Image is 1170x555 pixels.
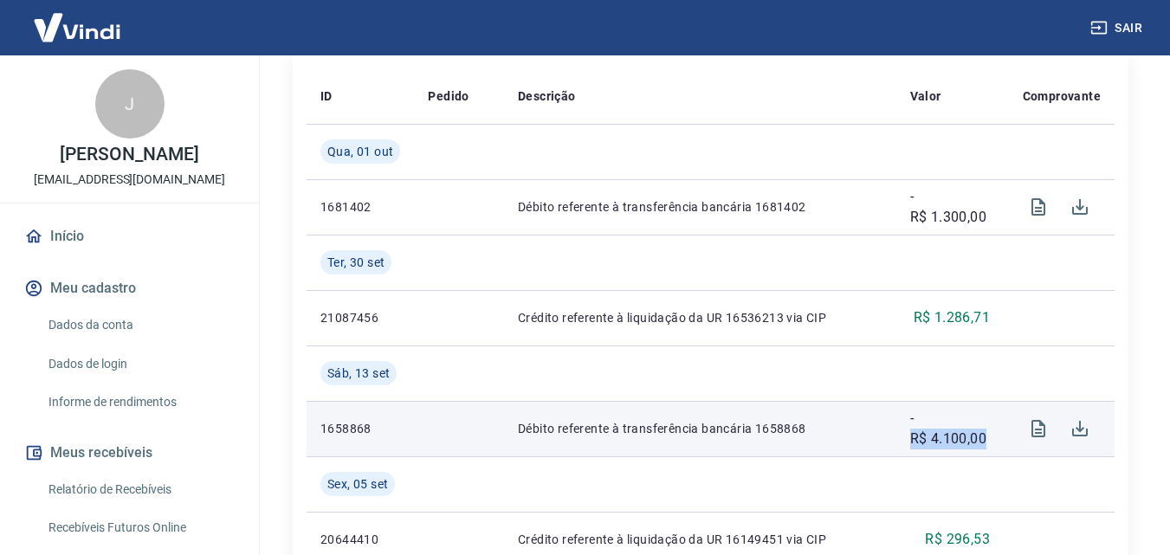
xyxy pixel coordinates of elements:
button: Meus recebíveis [21,434,238,472]
p: 1681402 [320,198,400,216]
span: Download [1059,408,1101,449]
p: Crédito referente à liquidação da UR 16536213 via CIP [518,309,882,326]
a: Relatório de Recebíveis [42,472,238,507]
p: Comprovante [1023,87,1101,105]
span: Visualizar [1018,186,1059,228]
a: Informe de rendimentos [42,384,238,420]
p: Pedido [428,87,469,105]
p: Crédito referente à liquidação da UR 16149451 via CIP [518,531,882,548]
a: Dados de login [42,346,238,382]
button: Meu cadastro [21,269,238,307]
p: -R$ 1.300,00 [910,186,990,228]
p: 1658868 [320,420,400,437]
p: 21087456 [320,309,400,326]
p: ID [320,87,333,105]
p: Débito referente à transferência bancária 1658868 [518,420,882,437]
p: R$ 1.286,71 [914,307,990,328]
a: Dados da conta [42,307,238,343]
a: Início [21,217,238,255]
div: J [95,69,165,139]
span: Visualizar [1018,408,1059,449]
span: Ter, 30 set [327,254,385,271]
p: R$ 296,53 [925,529,990,550]
p: -R$ 4.100,00 [910,408,990,449]
p: Valor [910,87,941,105]
p: Descrição [518,87,576,105]
a: Recebíveis Futuros Online [42,510,238,545]
p: 20644410 [320,531,400,548]
p: [PERSON_NAME] [60,145,198,164]
img: Vindi [21,1,133,54]
span: Download [1059,186,1101,228]
button: Sair [1087,12,1149,44]
span: Sáb, 13 set [327,365,390,382]
span: Qua, 01 out [327,143,393,160]
span: Sex, 05 set [327,475,388,493]
p: Débito referente à transferência bancária 1681402 [518,198,882,216]
p: [EMAIL_ADDRESS][DOMAIN_NAME] [34,171,225,189]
